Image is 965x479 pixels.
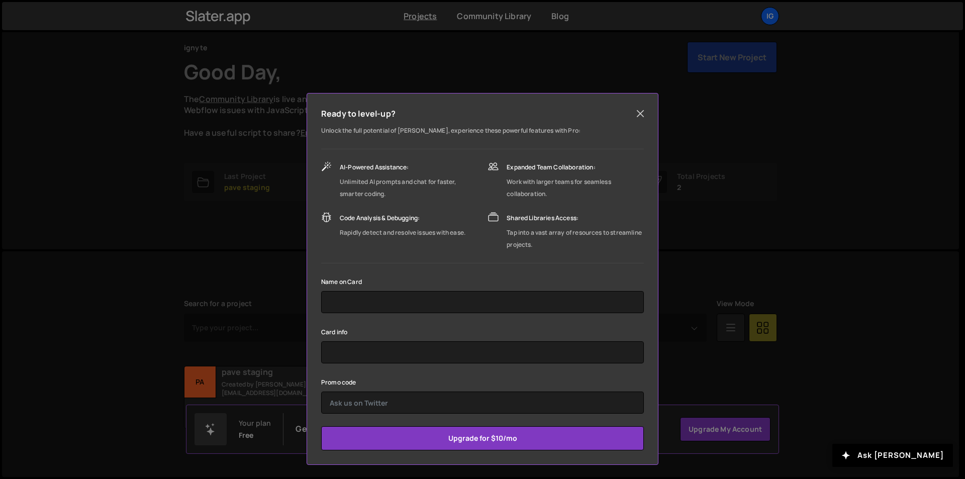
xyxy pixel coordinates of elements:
input: Upgrade for $10/mo [321,426,644,450]
input: Ask us on Twitter [321,392,644,414]
div: Expanded Team Collaboration: [507,161,644,173]
p: Unlock the full potential of [PERSON_NAME], experience these powerful features with Pro: [321,125,644,137]
div: Unlimited AI prompts and chat for faster, smarter coding. [340,176,478,200]
button: Ask [PERSON_NAME] [832,444,953,467]
label: Promo code [321,377,356,388]
iframe: Sicherer Eingaberahmen für Kartenzahlungen [330,341,635,363]
div: Work with larger teams for seamless collaboration. [507,176,644,200]
h5: Ready to level-up? [321,108,396,120]
div: Rapidly detect and resolve issues with ease. [340,227,465,239]
label: Card info [321,327,347,337]
label: Name on Card [321,277,362,287]
div: Tap into a vast array of resources to streamline projects. [507,227,644,251]
button: Close [633,106,648,121]
div: Shared Libraries Access: [507,212,644,224]
div: Code Analysis & Debugging: [340,212,465,224]
div: AI-Powered Assistance: [340,161,478,173]
input: Kelly Slater [321,291,644,313]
